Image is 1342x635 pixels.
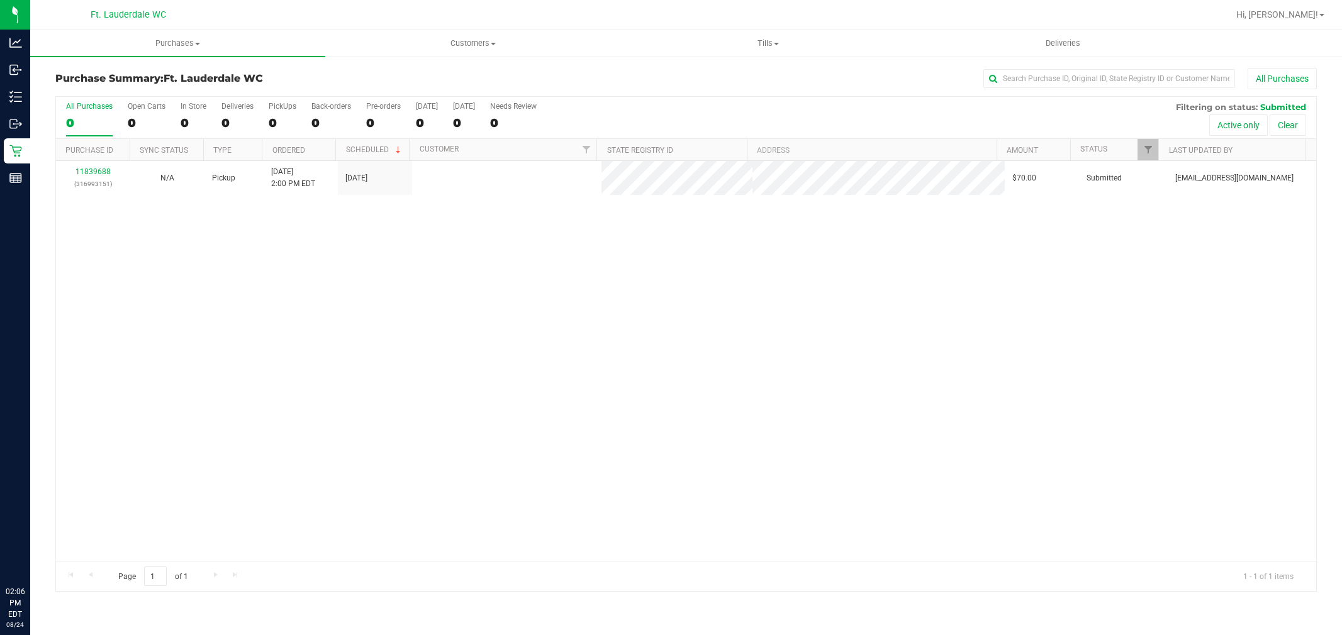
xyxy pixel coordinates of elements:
[1260,102,1306,112] span: Submitted
[1080,145,1107,153] a: Status
[490,102,537,111] div: Needs Review
[1138,139,1158,160] a: Filter
[9,172,22,184] inline-svg: Reports
[1029,38,1097,49] span: Deliveries
[9,36,22,49] inline-svg: Analytics
[6,586,25,620] p: 02:06 PM EDT
[1169,146,1233,155] a: Last Updated By
[13,534,50,572] iframe: Resource center
[366,102,401,111] div: Pre-orders
[75,167,111,176] a: 11839688
[453,102,475,111] div: [DATE]
[420,145,459,153] a: Customer
[747,139,997,161] th: Address
[453,116,475,130] div: 0
[55,73,476,84] h3: Purchase Summary:
[490,116,537,130] div: 0
[621,38,915,49] span: Tills
[108,566,198,586] span: Page of 1
[1236,9,1318,19] span: Hi, [PERSON_NAME]!
[326,38,620,49] span: Customers
[346,145,403,154] a: Scheduled
[221,102,254,111] div: Deliveries
[576,139,596,160] a: Filter
[9,91,22,103] inline-svg: Inventory
[6,620,25,629] p: 08/24
[1176,102,1258,112] span: Filtering on status:
[416,102,438,111] div: [DATE]
[325,30,620,57] a: Customers
[269,102,296,111] div: PickUps
[221,116,254,130] div: 0
[30,38,325,49] span: Purchases
[345,172,367,184] span: [DATE]
[128,102,165,111] div: Open Carts
[213,146,232,155] a: Type
[9,118,22,130] inline-svg: Outbound
[1175,172,1294,184] span: [EMAIL_ADDRESS][DOMAIN_NAME]
[66,116,113,130] div: 0
[1209,114,1268,136] button: Active only
[269,116,296,130] div: 0
[1248,68,1317,89] button: All Purchases
[620,30,915,57] a: Tills
[144,566,167,586] input: 1
[1087,172,1122,184] span: Submitted
[416,116,438,130] div: 0
[91,9,166,20] span: Ft. Lauderdale WC
[64,178,123,190] p: (316993151)
[9,63,22,76] inline-svg: Inbound
[9,145,22,157] inline-svg: Retail
[65,146,113,155] a: Purchase ID
[181,116,206,130] div: 0
[366,116,401,130] div: 0
[311,116,351,130] div: 0
[1012,172,1036,184] span: $70.00
[140,146,188,155] a: Sync Status
[66,102,113,111] div: All Purchases
[160,172,174,184] button: N/A
[311,102,351,111] div: Back-orders
[272,146,305,155] a: Ordered
[983,69,1235,88] input: Search Purchase ID, Original ID, State Registry ID or Customer Name...
[607,146,673,155] a: State Registry ID
[30,30,325,57] a: Purchases
[1233,566,1304,585] span: 1 - 1 of 1 items
[164,72,263,84] span: Ft. Lauderdale WC
[181,102,206,111] div: In Store
[1270,114,1306,136] button: Clear
[915,30,1211,57] a: Deliveries
[1007,146,1038,155] a: Amount
[160,174,174,182] span: Not Applicable
[128,116,165,130] div: 0
[212,172,235,184] span: Pickup
[271,166,315,190] span: [DATE] 2:00 PM EDT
